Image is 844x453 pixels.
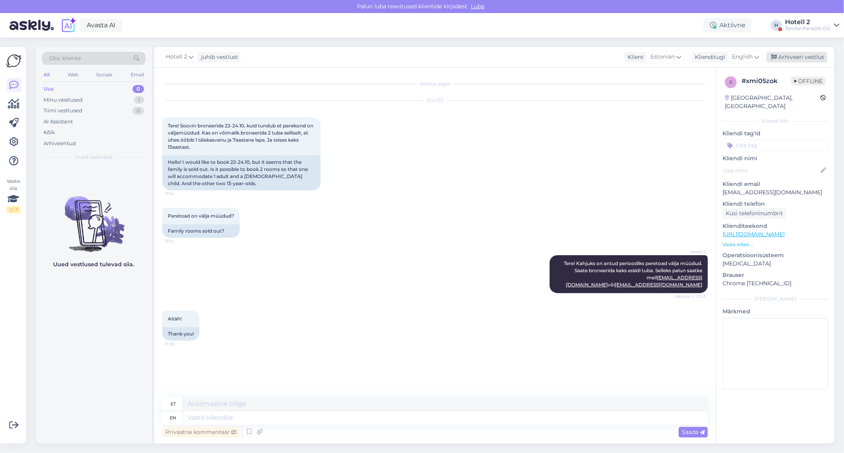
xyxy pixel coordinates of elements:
[66,70,80,80] div: Web
[723,260,828,268] p: [MEDICAL_DATA]
[732,53,753,61] span: English
[723,118,828,125] div: Kliendi info
[162,97,708,104] div: [DATE]
[6,53,21,68] img: Askly Logo
[162,327,199,341] div: Thank you!
[785,25,831,32] div: Tervise Paradiis OÜ
[675,294,706,299] span: Nähtud ✓ 17:23
[704,18,752,32] div: Aktiivne
[165,238,194,244] span: 17:14
[723,279,828,288] p: Chrome [TECHNICAL_ID]
[44,140,76,148] div: Arhiveeritud
[723,296,828,303] div: [PERSON_NAME]
[682,428,705,436] span: Saada
[564,260,704,288] span: Tere! Kahjuks on antud perioodiks peretoad välja müüdud. Saate broneerida kaks eraldi tuba. Selle...
[729,79,732,85] span: x
[651,53,675,61] span: Estonian
[60,17,77,34] img: explore-ai
[198,53,238,61] div: juhib vestlust
[723,208,786,219] div: Küsi telefoninumbrit
[742,76,791,86] div: # xmi05zok
[723,188,828,197] p: [EMAIL_ADDRESS][DOMAIN_NAME]
[36,182,152,253] img: No chats
[723,180,828,188] p: Kliendi email
[134,96,144,104] div: 1
[771,20,782,31] div: H
[168,316,182,322] span: Aitäh!
[95,70,114,80] div: Socials
[44,96,83,104] div: Minu vestlused
[165,341,194,347] span: 17:28
[766,52,827,63] div: Arhiveeri vestlus
[785,19,839,32] a: Hotell 2Tervise Paradiis OÜ
[723,251,828,260] p: Operatsioonisüsteem
[723,166,819,175] input: Lisa nimi
[723,154,828,163] p: Kliendi nimi
[162,155,321,190] div: Hello! I would like to book 22-24.10, but it seems that the family is sold out. Is it possible to...
[723,271,828,279] p: Brauser
[53,260,135,269] p: Uued vestlused tulevad siia.
[162,427,239,438] div: Privaatne kommentaar
[80,19,122,32] a: Avasta AI
[133,85,144,93] div: 0
[44,118,73,126] div: AI Assistent
[624,53,644,61] div: Klient
[133,107,144,115] div: 0
[723,200,828,208] p: Kliendi telefon
[129,70,146,80] div: Email
[723,222,828,230] p: Klienditeekond
[723,307,828,316] p: Märkmed
[162,80,708,87] div: Vestlus algas
[723,139,828,151] input: Lisa tag
[49,54,81,63] span: Otsi kliente
[168,123,315,150] span: Tere! Soovin broneerida 22-24.10, kuid tundub et perekond on väljamüüdud. Kas on võimalik broneer...
[723,241,828,248] p: Vaata edasi ...
[44,107,82,115] div: Tiimi vestlused
[615,282,702,288] a: [EMAIL_ADDRESS][DOMAIN_NAME]
[723,129,828,138] p: Kliendi tag'id
[171,397,176,411] div: et
[725,94,820,110] div: [GEOGRAPHIC_DATA], [GEOGRAPHIC_DATA]
[791,77,826,85] span: Offline
[76,154,112,161] span: Uued vestlused
[44,85,54,93] div: Uus
[168,213,234,219] span: Peretoad on välja müüdud?
[166,53,187,61] span: Hotell 2
[6,206,21,213] div: 0 / 3
[692,53,725,61] div: Klienditugi
[676,249,706,255] span: Hotell 2
[6,178,21,213] div: Vaata siia
[723,231,785,238] a: [URL][DOMAIN_NAME]
[44,129,55,136] div: Kõik
[165,191,194,197] span: 17:14
[42,70,51,80] div: All
[469,3,487,10] span: Luba
[170,411,176,425] div: en
[785,19,831,25] div: Hotell 2
[162,224,240,238] div: Family rooms sold out?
